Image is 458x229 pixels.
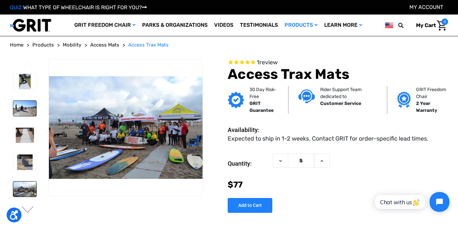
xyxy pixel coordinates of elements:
span: Access Mats [90,42,119,48]
dd: Expected to ship in 1-2 weeks. Contact GRIT for order-specific lead times. [228,134,429,143]
span: Products [32,42,54,48]
img: GRIT Guarantee [228,92,244,108]
img: Access Trax Mats [13,128,36,143]
span: My Cart [416,22,436,28]
img: GRIT All-Terrain Wheelchair and Mobility Equipment [10,18,51,32]
a: Parks & Organizations [139,15,211,36]
p: GRIT Freedom Chair [416,86,450,100]
dt: Availability: [228,125,269,134]
img: Access Trax Mats [13,101,36,116]
strong: GRIT Guarantee [249,101,274,113]
nav: Breadcrumb [10,41,448,49]
strong: 2 Year Warranty [416,101,437,113]
p: Rider Support Team dedicated to [320,86,377,100]
a: Products [281,15,321,36]
a: Home [10,41,23,49]
span: $77 [228,180,243,189]
label: Quantity: [228,154,269,174]
a: Access Trax Mats [128,41,169,49]
iframe: Tidio Chat [368,186,455,217]
img: Access Trax Mats [13,74,36,89]
a: Mobility [63,41,81,49]
span: QUIZ: [10,4,23,11]
h1: Access Trax Mats [228,66,448,82]
img: Access Trax Mats [13,181,36,197]
input: Search [401,18,411,32]
span: 0 [441,18,448,25]
span: review [259,59,278,66]
input: Add to Cart [228,198,272,213]
a: Account [409,4,443,10]
a: Access Mats [90,41,119,49]
img: Customer service [298,89,315,103]
img: Access Trax Mats [13,154,36,170]
a: Cart with 0 items [411,18,448,32]
a: Videos [211,15,237,36]
button: Go to slide 6 of 6 [21,62,35,70]
a: GRIT Freedom Chair [71,15,139,36]
span: Access Trax Mats [128,42,169,48]
span: Mobility [63,42,81,48]
button: Go to slide 2 of 6 [21,206,35,214]
a: Testimonials [237,15,281,36]
img: us.png [385,21,393,29]
span: Home [10,42,23,48]
span: 1 reviews [257,59,278,66]
span: Rated 5.0 out of 5 stars 1 reviews [228,59,448,66]
img: Cart [437,20,446,31]
img: Access Trax Mats [49,76,203,179]
img: Grit freedom [397,92,411,108]
a: QUIZ:WHAT TYPE OF WHEELCHAIR IS RIGHT FOR YOU? [10,4,147,11]
a: Products [32,41,54,49]
a: Learn More [321,15,365,36]
p: 30 Day Risk-Free [249,86,278,100]
strong: Customer Service [320,101,361,106]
